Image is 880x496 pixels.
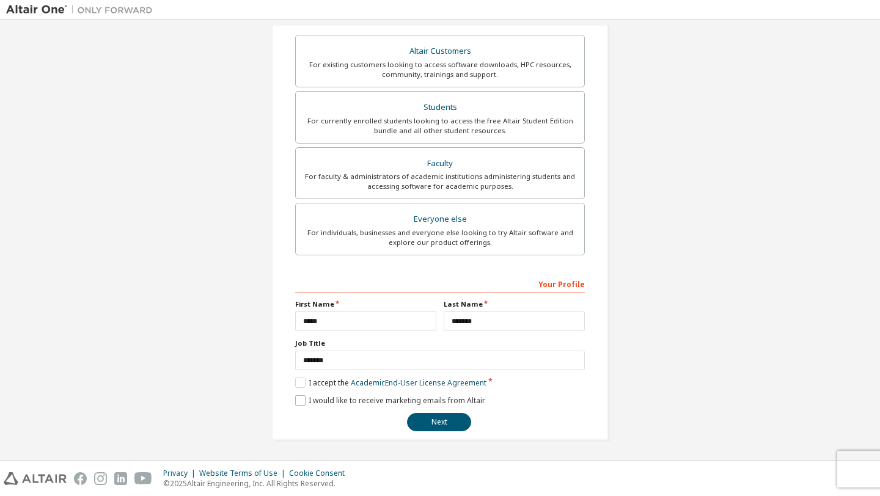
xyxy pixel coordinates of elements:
img: linkedin.svg [114,472,127,485]
p: © 2025 Altair Engineering, Inc. All Rights Reserved. [163,478,352,489]
div: Faculty [303,155,577,172]
div: For individuals, businesses and everyone else looking to try Altair software and explore our prod... [303,228,577,247]
label: First Name [295,299,436,309]
div: Your Profile [295,274,585,293]
img: altair_logo.svg [4,472,67,485]
img: facebook.svg [74,472,87,485]
label: Last Name [444,299,585,309]
img: Altair One [6,4,159,16]
div: Students [303,99,577,116]
label: I would like to receive marketing emails from Altair [295,395,485,406]
a: Academic End-User License Agreement [351,377,486,388]
div: Privacy [163,469,199,478]
div: Everyone else [303,211,577,228]
div: For faculty & administrators of academic institutions administering students and accessing softwa... [303,172,577,191]
div: For currently enrolled students looking to access the free Altair Student Edition bundle and all ... [303,116,577,136]
div: For existing customers looking to access software downloads, HPC resources, community, trainings ... [303,60,577,79]
label: I accept the [295,377,486,388]
img: youtube.svg [134,472,152,485]
img: instagram.svg [94,472,107,485]
div: Website Terms of Use [199,469,289,478]
button: Next [407,413,471,431]
div: Cookie Consent [289,469,352,478]
label: Job Title [295,338,585,348]
div: Altair Customers [303,43,577,60]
